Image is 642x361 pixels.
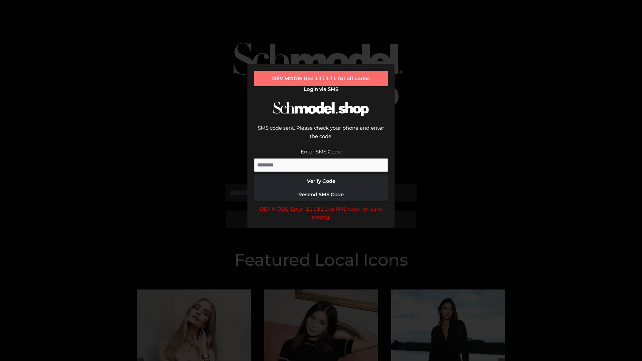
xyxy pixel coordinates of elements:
[254,205,388,222] div: DEV MODE: Enter 111111 as SMS code (or leave empty).
[254,71,388,86] div: DEV MODE: Use 111111 for all codes
[254,124,388,147] div: SMS code sent. Please check your phone and enter the code.
[254,174,388,188] button: Verify Code
[254,86,388,92] h2: Login via SMS
[301,148,342,155] label: Enter SMS Code:
[254,188,388,201] button: Resend SMS Code
[271,96,371,122] img: Schmodel Logo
